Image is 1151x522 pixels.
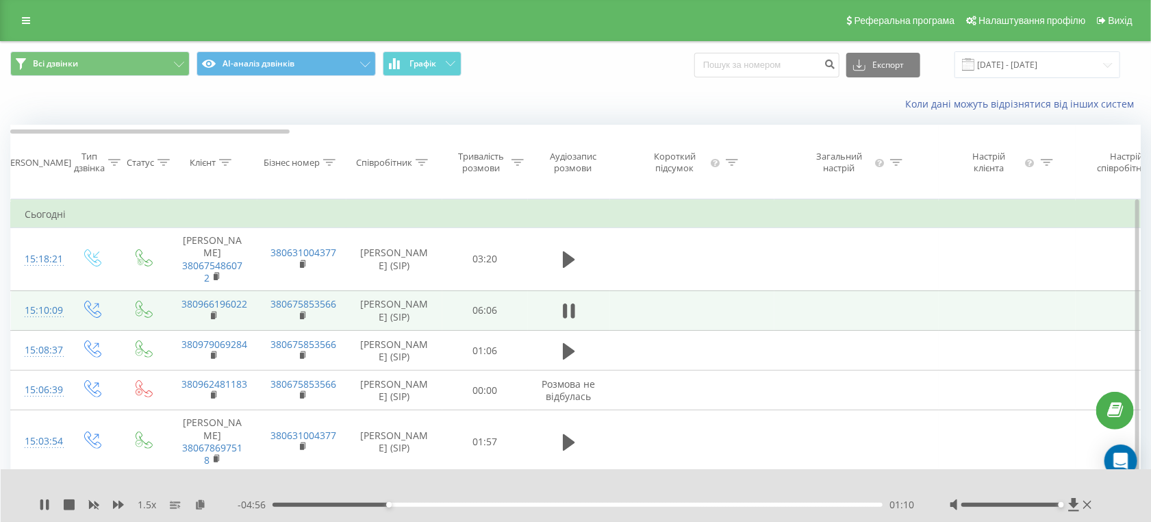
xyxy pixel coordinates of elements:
[889,498,914,512] span: 01:10
[542,377,596,403] span: Розмова не відбулась
[10,51,190,76] button: Всі дзвінки
[2,157,71,169] div: [PERSON_NAME]
[846,53,920,77] button: Експорт
[25,428,52,455] div: 15:03:54
[190,157,216,169] div: Клієнт
[855,15,955,26] span: Реферальна програма
[442,228,528,291] td: 03:20
[168,228,257,291] td: [PERSON_NAME]
[1109,15,1133,26] span: Вихід
[978,15,1085,26] span: Налаштування профілю
[540,151,606,174] div: Аудіозапис розмови
[386,502,392,508] div: Accessibility label
[271,246,337,259] a: 380631004377
[642,151,708,174] div: Короткий підсумок
[1059,502,1064,508] div: Accessibility label
[694,53,839,77] input: Пошук за номером
[33,58,78,69] span: Всі дзвінки
[957,151,1021,174] div: Настрій клієнта
[442,371,528,410] td: 00:00
[454,151,508,174] div: Тривалість розмови
[356,157,412,169] div: Співробітник
[127,157,154,169] div: Статус
[182,338,248,351] a: 380979069284
[271,429,337,442] a: 380631004377
[271,338,337,351] a: 380675853566
[238,498,273,512] span: - 04:56
[25,337,52,364] div: 15:08:37
[74,151,105,174] div: Тип дзвінка
[442,290,528,330] td: 06:06
[197,51,376,76] button: AI-аналіз дзвінків
[409,59,436,69] span: Графік
[346,331,442,371] td: [PERSON_NAME] (SIP)
[807,151,872,174] div: Загальний настрій
[168,410,257,473] td: [PERSON_NAME]
[346,228,442,291] td: [PERSON_NAME] (SIP)
[183,441,243,467] a: 380678697518
[271,377,337,390] a: 380675853566
[182,297,248,310] a: 380966196022
[346,371,442,410] td: [PERSON_NAME] (SIP)
[25,297,52,324] div: 15:10:09
[182,377,248,390] a: 380962481183
[183,259,243,284] a: 380675486072
[383,51,461,76] button: Графік
[346,410,442,473] td: [PERSON_NAME] (SIP)
[264,157,320,169] div: Бізнес номер
[346,290,442,330] td: [PERSON_NAME] (SIP)
[25,377,52,403] div: 15:06:39
[138,498,156,512] span: 1.5 x
[442,410,528,473] td: 01:57
[1104,445,1137,477] div: Open Intercom Messenger
[271,297,337,310] a: 380675853566
[442,331,528,371] td: 01:06
[905,97,1141,110] a: Коли дані можуть відрізнятися вiд інших систем
[25,246,52,273] div: 15:18:21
